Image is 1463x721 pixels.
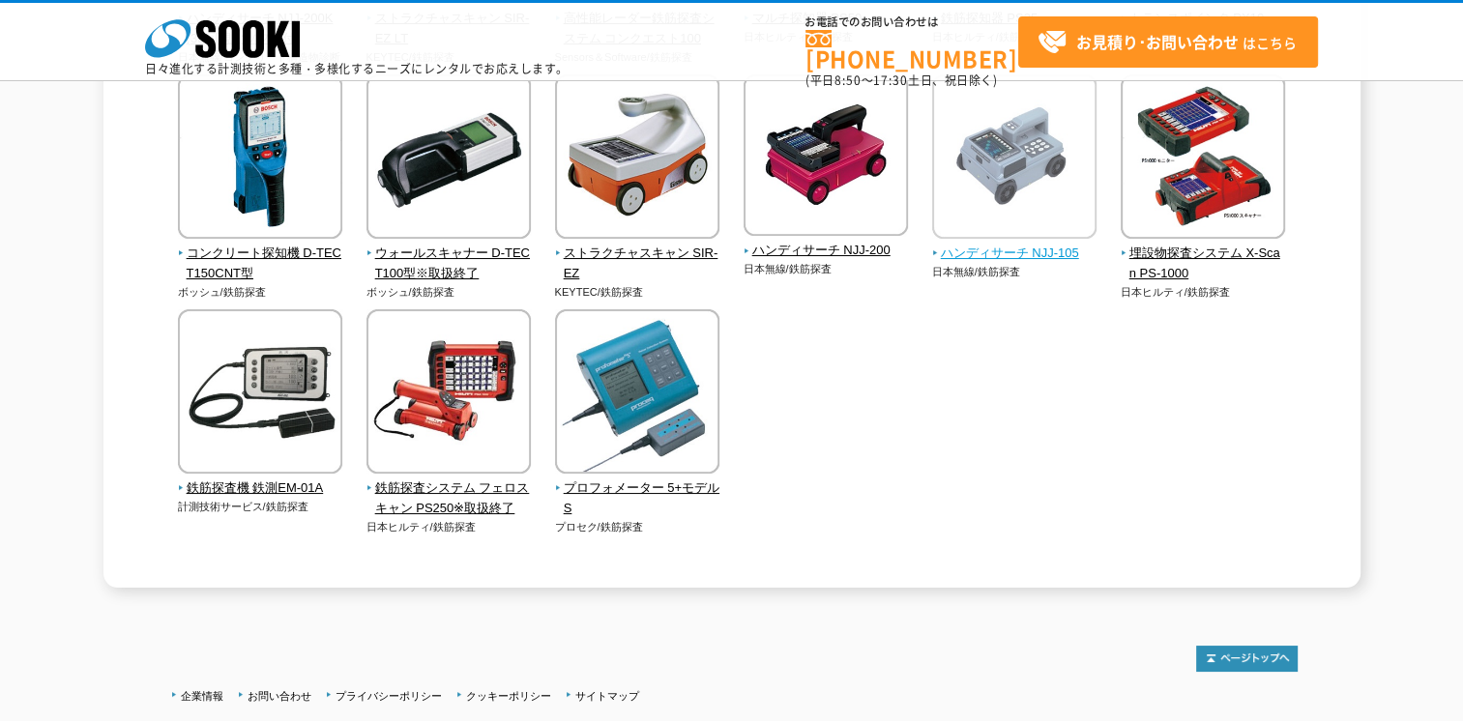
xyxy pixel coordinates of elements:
p: ボッシュ/鉄筋探査 [178,284,343,301]
a: クッキーポリシー [466,690,551,702]
span: コンクリート探知機 D-TECT150CNT型 [178,244,343,284]
span: ストラクチャスキャン SIR-EZ [555,244,720,284]
p: 計測技術サービス/鉄筋探査 [178,499,343,515]
span: プロフォメーター 5+モデルS [555,478,720,519]
p: プロセク/鉄筋探査 [555,519,720,535]
a: ウォールスキャナー D-TECT100型※取扱終了 [366,225,532,283]
a: お見積り･お問い合わせはこちら [1018,16,1318,68]
a: プライバシーポリシー [336,690,442,702]
p: 日本無線/鉄筋探査 [744,261,909,277]
a: [PHONE_NUMBER] [805,30,1018,70]
img: 鉄筋探査機 鉄測EM-01A [178,309,342,478]
a: ストラクチャスキャン SIR-EZ [555,225,720,283]
a: 鉄筋探査機 鉄測EM-01A [178,460,343,499]
img: ストラクチャスキャン SIR-EZ [555,74,719,244]
img: ハンディサーチ NJJ-200 [744,74,908,241]
img: コンクリート探知機 D-TECT150CNT型 [178,74,342,244]
p: KEYTEC/鉄筋探査 [555,284,720,301]
span: 8:50 [834,72,862,89]
a: ハンディサーチ NJJ-200 [744,223,909,262]
span: (平日 ～ 土日、祝日除く) [805,72,997,89]
span: ウォールスキャナー D-TECT100型※取扱終了 [366,244,532,284]
a: 企業情報 [181,690,223,702]
a: コンクリート探知機 D-TECT150CNT型 [178,225,343,283]
a: サイトマップ [575,690,639,702]
a: 鉄筋探査システム フェロスキャン PS250※取扱終了 [366,460,532,518]
img: トップページへ [1196,646,1298,672]
span: 鉄筋探査機 鉄測EM-01A [178,478,343,499]
strong: お見積り･お問い合わせ [1076,30,1239,53]
a: プロフォメーター 5+モデルS [555,460,720,518]
a: お問い合わせ [248,690,311,702]
img: プロフォメーター 5+モデルS [555,309,719,478]
p: 日本ヒルティ/鉄筋探査 [366,519,532,535]
p: 日本ヒルティ/鉄筋探査 [1121,284,1286,301]
span: 埋設物探査システム X-Scan PS-1000 [1121,244,1286,284]
a: 埋設物探査システム X-Scan PS-1000 [1121,225,1286,283]
span: 17:30 [873,72,908,89]
img: ウォールスキャナー D-TECT100型※取扱終了 [366,74,531,244]
img: 埋設物探査システム X-Scan PS-1000 [1121,74,1285,244]
span: ハンディサーチ NJJ-200 [744,241,909,261]
img: ハンディサーチ NJJ-105 [932,74,1097,244]
img: 鉄筋探査システム フェロスキャン PS250※取扱終了 [366,309,531,478]
p: ボッシュ/鉄筋探査 [366,284,532,301]
p: 日本無線/鉄筋探査 [932,264,1097,280]
span: 鉄筋探査システム フェロスキャン PS250※取扱終了 [366,478,532,519]
span: お電話でのお問い合わせは [805,16,1018,28]
span: はこちら [1038,28,1297,57]
a: ハンディサーチ NJJ-105 [932,225,1097,264]
span: ハンディサーチ NJJ-105 [932,244,1097,264]
p: 日々進化する計測技術と多種・多様化するニーズにレンタルでお応えします。 [145,63,569,74]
